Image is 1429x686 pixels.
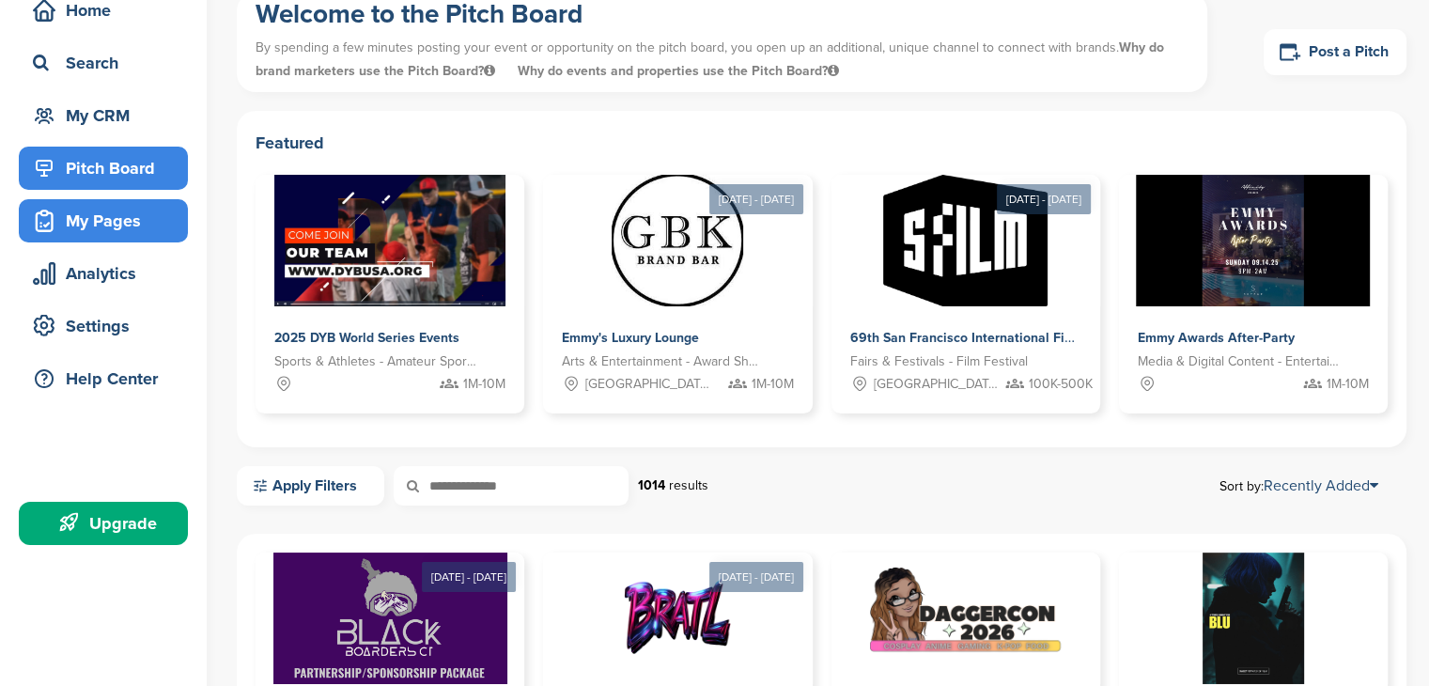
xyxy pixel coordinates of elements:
[274,330,459,346] span: 2025 DYB World Series Events
[867,553,1064,684] img: Sponsorpitch &
[19,147,188,190] a: Pitch Board
[19,41,188,85] a: Search
[28,204,188,238] div: My Pages
[256,130,1388,156] h2: Featured
[1119,175,1388,413] a: Sponsorpitch & Emmy Awards After-Party Media & Digital Content - Entertainment 1M-10M
[274,351,477,372] span: Sports & Athletes - Amateur Sports Leagues
[518,63,839,79] span: Why do events and properties use the Pitch Board?
[463,374,505,395] span: 1M-10M
[562,330,699,346] span: Emmy's Luxury Lounge
[19,502,188,545] a: Upgrade
[883,175,1048,306] img: Sponsorpitch &
[1219,478,1378,493] span: Sort by:
[28,99,188,133] div: My CRM
[1138,351,1341,372] span: Media & Digital Content - Entertainment
[28,309,188,343] div: Settings
[1029,374,1093,395] span: 100K-500K
[1264,476,1378,495] a: Recently Added
[585,374,712,395] span: [GEOGRAPHIC_DATA], [GEOGRAPHIC_DATA]
[1203,553,1304,684] img: Sponsorpitch &
[831,145,1100,413] a: [DATE] - [DATE] Sponsorpitch & 69th San Francisco International Film Festival Fairs & Festivals -...
[28,507,188,540] div: Upgrade
[709,184,803,214] div: [DATE] - [DATE]
[28,46,188,80] div: Search
[669,477,708,493] span: results
[19,304,188,348] a: Settings
[709,562,803,592] div: [DATE] - [DATE]
[28,151,188,185] div: Pitch Board
[562,351,765,372] span: Arts & Entertainment - Award Show
[19,94,188,137] a: My CRM
[28,257,188,290] div: Analytics
[28,362,188,396] div: Help Center
[19,199,188,242] a: My Pages
[752,374,794,395] span: 1M-10M
[19,252,188,295] a: Analytics
[422,562,516,592] div: [DATE] - [DATE]
[997,184,1091,214] div: [DATE] - [DATE]
[874,374,1001,395] span: [GEOGRAPHIC_DATA], [GEOGRAPHIC_DATA]
[1264,29,1406,75] a: Post a Pitch
[638,477,665,493] strong: 1014
[1136,175,1370,306] img: Sponsorpitch &
[19,357,188,400] a: Help Center
[850,351,1028,372] span: Fairs & Festivals - Film Festival
[543,145,812,413] a: [DATE] - [DATE] Sponsorpitch & Emmy's Luxury Lounge Arts & Entertainment - Award Show [GEOGRAPHIC...
[237,466,384,506] a: Apply Filters
[612,553,743,684] img: Sponsorpitch &
[274,175,506,306] img: Sponsorpitch &
[256,175,524,413] a: Sponsorpitch & 2025 DYB World Series Events Sports & Athletes - Amateur Sports Leagues 1M-10M
[1327,374,1369,395] span: 1M-10M
[256,31,1188,87] p: By spending a few minutes posting your event or opportunity on the pitch board, you open up an ad...
[612,175,743,306] img: Sponsorpitch &
[273,553,507,684] img: Sponsorpitch &
[1138,330,1295,346] span: Emmy Awards After-Party
[850,330,1131,346] span: 69th San Francisco International Film Festival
